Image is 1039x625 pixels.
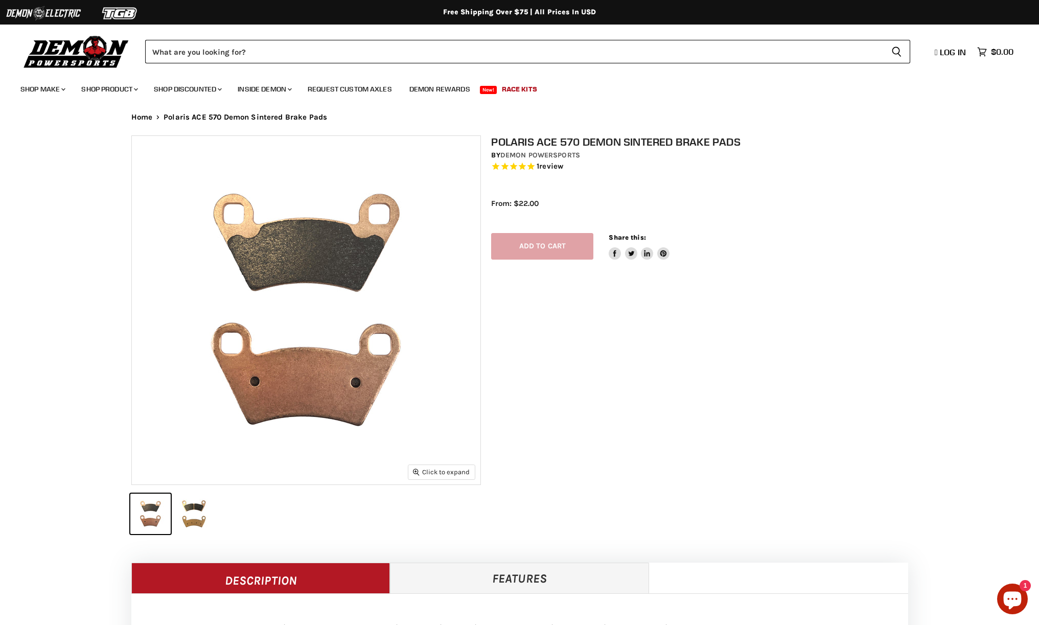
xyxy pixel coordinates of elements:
[883,40,910,63] button: Search
[991,47,1013,57] span: $0.00
[940,47,966,57] span: Log in
[145,40,883,63] input: Search
[539,161,563,171] span: review
[131,113,153,122] a: Home
[130,494,171,534] button: Polaris ACE 570 Demon Sintered Brake Pads thumbnail
[413,468,470,476] span: Click to expand
[491,135,918,148] h1: Polaris ACE 570 Demon Sintered Brake Pads
[111,8,929,17] div: Free Shipping Over $75 | All Prices In USD
[5,4,82,23] img: Demon Electric Logo 2
[494,79,545,100] a: Race Kits
[972,44,1019,59] a: $0.00
[13,75,1011,100] ul: Main menu
[132,136,480,484] img: Polaris ACE 570 Demon Sintered Brake Pads
[491,150,918,161] div: by
[500,151,580,159] a: Demon Powersports
[131,563,390,593] a: Description
[609,234,645,241] span: Share this:
[145,40,910,63] form: Product
[930,48,972,57] a: Log in
[82,4,158,23] img: TGB Logo 2
[402,79,478,100] a: Demon Rewards
[300,79,400,100] a: Request Custom Axles
[994,584,1031,617] inbox-online-store-chat: Shopify online store chat
[491,199,539,208] span: From: $22.00
[390,563,649,593] a: Features
[146,79,228,100] a: Shop Discounted
[74,79,144,100] a: Shop Product
[480,86,497,94] span: New!
[408,465,475,479] button: Click to expand
[164,113,327,122] span: Polaris ACE 570 Demon Sintered Brake Pads
[111,113,929,122] nav: Breadcrumbs
[491,161,918,172] span: Rated 5.0 out of 5 stars 1 reviews
[609,233,669,260] aside: Share this:
[230,79,298,100] a: Inside Demon
[20,33,132,70] img: Demon Powersports
[174,494,214,534] button: Polaris ACE 570 Demon Sintered Brake Pads thumbnail
[537,161,563,171] span: 1 reviews
[13,79,72,100] a: Shop Make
